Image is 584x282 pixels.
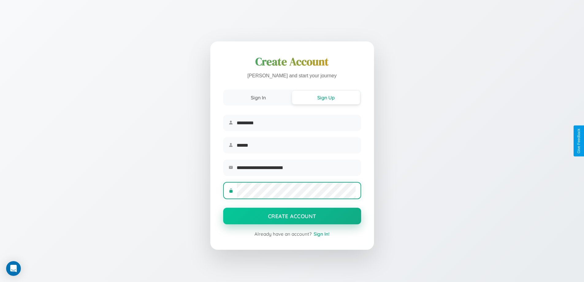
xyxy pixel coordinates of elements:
[223,71,361,80] p: [PERSON_NAME] and start your journey
[577,129,581,153] div: Give Feedback
[223,231,361,237] div: Already have an account?
[223,208,361,224] button: Create Account
[6,261,21,276] div: Open Intercom Messenger
[314,231,330,237] span: Sign In!
[223,54,361,69] h1: Create Account
[292,91,360,104] button: Sign Up
[224,91,292,104] button: Sign In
